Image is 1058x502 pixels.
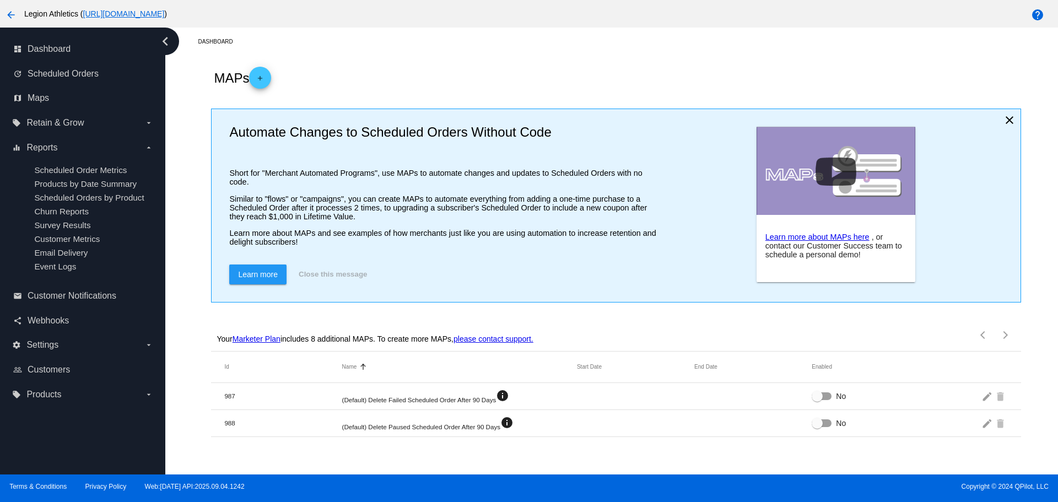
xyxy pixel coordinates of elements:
button: Next page [995,324,1017,346]
mat-icon: delete [995,414,1008,431]
a: dashboard Dashboard [13,40,153,58]
button: Change sorting for Id [224,364,229,370]
span: Retain & Grow [26,118,84,128]
mat-icon: arrow_back [4,8,18,21]
i: equalizer [12,143,21,152]
a: [URL][DOMAIN_NAME] [83,9,165,18]
a: please contact support. [454,334,533,343]
i: arrow_drop_down [144,341,153,349]
a: update Scheduled Orders [13,65,153,83]
a: Products by Date Summary [34,179,137,188]
button: Change sorting for Name [342,364,357,370]
span: Scheduled Orders [28,69,99,79]
button: Change sorting for Enabled [812,364,832,370]
span: Learn more [238,270,278,279]
i: arrow_drop_down [144,118,153,127]
span: Settings [26,340,58,350]
a: Survey Results [34,220,90,230]
a: Dashboard [198,33,242,50]
span: Customer Notifications [28,291,116,301]
a: share Webhooks [13,312,153,330]
button: Previous page [973,324,995,346]
a: map Maps [13,89,153,107]
i: arrow_drop_down [144,143,153,152]
i: chevron_left [156,33,174,50]
button: Change sorting for EndDateUtc [694,364,717,370]
i: arrow_drop_down [144,390,153,399]
i: people_outline [13,365,22,374]
a: Learn more about MAPs here [765,233,870,241]
span: , or contact our Customer Success team to schedule a personal demo! [765,233,902,259]
span: Customers [28,365,70,375]
h2: Automate Changes to Scheduled Orders Without Code [229,125,660,140]
h2: MAPs [214,67,271,89]
mat-icon: delete [995,387,1008,404]
a: Web:[DATE] API:2025.09.04.1242 [145,483,245,490]
p: Your includes 8 additional MAPs. To create more MAPs, [217,334,533,343]
span: Dashboard [28,44,71,54]
a: Privacy Policy [85,483,127,490]
mat-icon: info [496,389,509,402]
span: Reports [26,143,57,153]
p: Learn more about MAPs and see examples of how merchants just like you are using automation to inc... [229,229,660,246]
i: dashboard [13,45,22,53]
a: email Customer Notifications [13,287,153,305]
a: Marketer Plan [233,334,280,343]
i: settings [12,341,21,349]
mat-icon: edit [981,414,995,431]
mat-cell: (Default) Delete Paused Scheduled Order After 90 Days [342,416,577,430]
i: share [13,316,22,325]
mat-icon: add [253,74,267,88]
button: Close this message [295,265,370,284]
mat-icon: close [1003,114,1016,127]
p: Short for "Merchant Automated Programs", use MAPs to automate changes and updates to Scheduled Or... [229,169,660,186]
a: Scheduled Order Metrics [34,165,127,175]
a: Scheduled Orders by Product [34,193,144,202]
i: map [13,94,22,102]
i: local_offer [12,390,21,399]
i: update [13,69,22,78]
a: Terms & Conditions [9,483,67,490]
a: Email Delivery [34,248,88,257]
button: Change sorting for StartDateUtc [577,364,602,370]
mat-cell: 987 [224,392,342,400]
a: Churn Reports [34,207,89,216]
span: Copyright © 2024 QPilot, LLC [538,483,1049,490]
a: Learn more [229,265,287,284]
i: local_offer [12,118,21,127]
span: No [836,418,846,429]
mat-icon: info [500,416,514,429]
mat-cell: (Default) Delete Failed Scheduled Order After 90 Days [342,389,577,403]
span: No [836,391,846,402]
mat-icon: edit [981,387,995,404]
a: Customer Metrics [34,234,100,244]
span: Products [26,390,61,400]
mat-cell: 988 [224,419,342,427]
p: Similar to "flows" or "campaigns", you can create MAPs to automate everything from adding a one-t... [229,195,660,221]
span: Webhooks [28,316,69,326]
a: Event Logs [34,262,76,271]
span: Maps [28,93,49,103]
a: people_outline Customers [13,361,153,379]
span: Legion Athletics ( ) [24,9,167,18]
i: email [13,292,22,300]
mat-icon: help [1031,8,1044,21]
